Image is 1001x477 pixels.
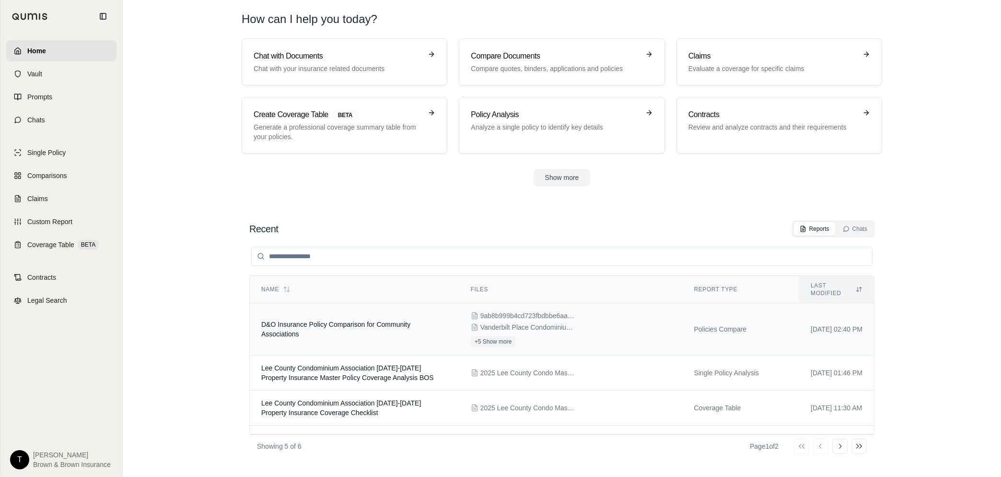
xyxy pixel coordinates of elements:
h3: Compare Documents [471,50,639,62]
button: Chats [837,222,873,236]
a: Prompts [6,86,116,107]
p: Chat with your insurance related documents [254,64,422,73]
a: Chat with DocumentsChat with your insurance related documents [242,38,447,85]
td: Policies Compare [682,303,799,356]
span: BETA [332,110,358,120]
div: Reports [800,225,829,233]
h3: Chat with Documents [254,50,422,62]
a: ContractsReview and analyze contracts and their requirements [676,97,882,154]
p: Evaluate a coverage for specific claims [688,64,857,73]
span: Lee County Condominium Association 2025-2026 Property Insurance Coverage Checklist [261,399,421,417]
span: Coverage Table [27,240,74,250]
span: Comparisons [27,171,67,180]
h3: Contracts [688,109,857,120]
span: Vanderbilt Place Condominium Association Inc - Gre.PDF [480,322,576,332]
span: Brown & Brown Insurance [33,460,111,469]
a: Contracts [6,267,116,288]
span: Lee County Condominium Association 2025-2026 Property Insurance Master Policy Coverage Analysis BOS [261,364,434,382]
p: Generate a professional coverage summary table from your policies. [254,122,422,142]
p: Analyze a single policy to identify key details [471,122,639,132]
a: Chats [6,109,116,131]
td: [DATE] 11:30 AM [799,391,874,426]
h2: Recent [249,222,278,236]
span: Custom Report [27,217,72,227]
a: Create Coverage TableBETAGenerate a professional coverage summary table from your policies. [242,97,447,154]
span: 9ab8b999b4cd723fbdbbe6aa460f93df.pdf [480,311,576,321]
span: Chats [27,115,45,125]
td: Generic Report [682,426,799,461]
span: Single Policy [27,148,66,157]
span: D&O Insurance Policy Comparison for Community Associations [261,321,410,338]
a: Comparisons [6,165,116,186]
p: Showing 5 of 6 [257,441,302,451]
span: Contracts [27,273,56,282]
button: Show more [534,169,591,186]
a: Home [6,40,116,61]
h3: Create Coverage Table [254,109,422,120]
span: Home [27,46,46,56]
h3: Policy Analysis [471,109,639,120]
button: Collapse sidebar [95,9,111,24]
a: Single Policy [6,142,116,163]
div: Page 1 of 2 [750,441,779,451]
th: Report Type [682,276,799,303]
button: +5 Show more [471,336,516,347]
a: Custom Report [6,211,116,232]
p: Review and analyze contracts and their requirements [688,122,857,132]
div: T [10,450,29,469]
button: Reports [794,222,835,236]
a: Compare DocumentsCompare quotes, binders, applications and policies [459,38,664,85]
h1: How can I help you today? [242,12,377,27]
a: Legal Search [6,290,116,311]
span: Prompts [27,92,52,102]
td: [DATE] 10:57 AM [799,426,874,461]
div: Last modified [811,282,862,297]
a: Coverage TableBETA [6,234,116,255]
a: Claims [6,188,116,209]
td: [DATE] 01:46 PM [799,356,874,391]
span: 2025 Lee County Condo Master Policy.pdf [480,368,576,378]
div: Name [261,286,448,293]
h3: Claims [688,50,857,62]
span: [PERSON_NAME] [33,450,111,460]
span: Claims [27,194,48,203]
td: [DATE] 02:40 PM [799,303,874,356]
span: BETA [78,240,98,250]
p: Compare quotes, binders, applications and policies [471,64,639,73]
td: Coverage Table [682,391,799,426]
td: Single Policy Analysis [682,356,799,391]
a: ClaimsEvaluate a coverage for specific claims [676,38,882,85]
span: Legal Search [27,296,67,305]
span: 2025 Lee County Condo Master Policy.pdf [480,403,576,413]
span: Vault [27,69,42,79]
div: Chats [843,225,867,233]
a: Policy AnalysisAnalyze a single policy to identify key details [459,97,664,154]
a: Vault [6,63,116,84]
img: Qumis Logo [12,13,48,20]
th: Files [459,276,683,303]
